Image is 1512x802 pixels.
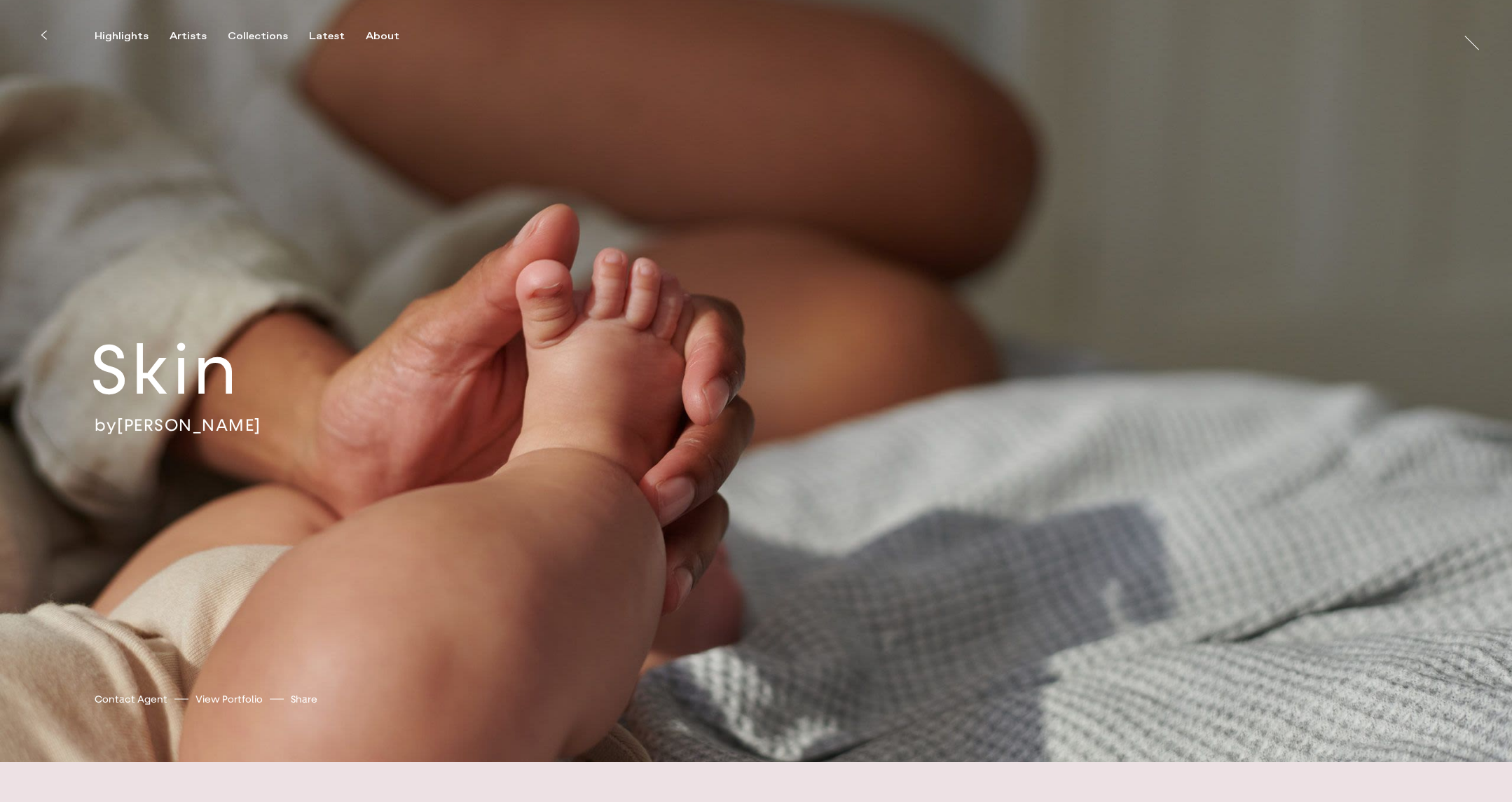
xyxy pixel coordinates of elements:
[309,30,366,43] button: Latest
[228,30,288,43] div: Collections
[366,30,420,43] button: About
[90,326,336,414] h2: Skin
[195,692,263,707] a: View Portfolio
[291,690,317,709] button: Share
[366,30,399,43] div: About
[228,30,309,43] button: Collections
[95,414,117,435] span: by
[95,30,149,43] div: Highlights
[95,692,167,707] a: Contact Agent
[170,30,228,43] button: Artists
[309,30,345,43] div: Latest
[170,30,207,43] div: Artists
[95,30,170,43] button: Highlights
[117,414,261,435] a: [PERSON_NAME]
